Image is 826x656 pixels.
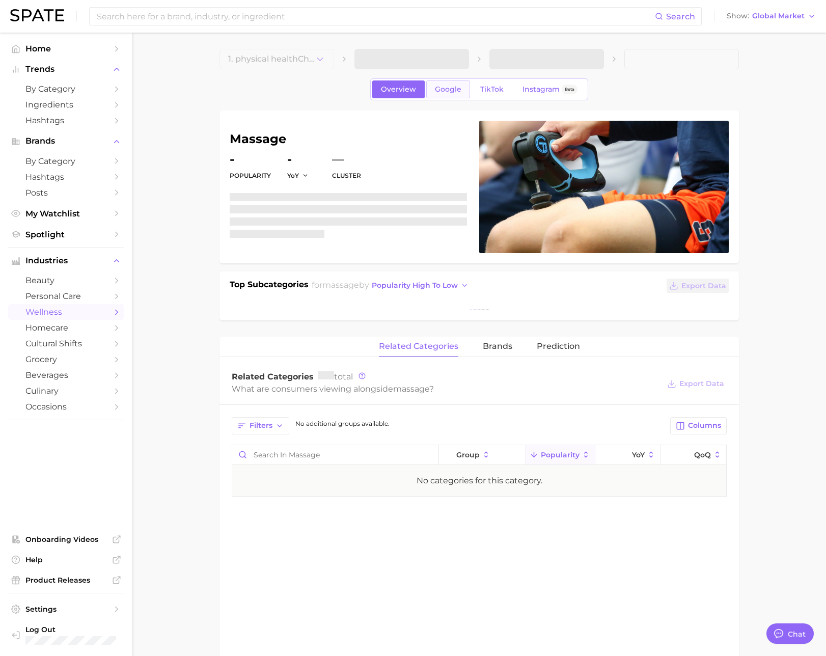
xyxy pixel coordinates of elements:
span: cultural shifts [25,339,107,348]
span: No additional groups available. [295,420,390,427]
span: TikTok [480,85,504,94]
a: Posts [8,185,124,201]
span: Filters [250,421,272,430]
span: culinary [25,386,107,396]
button: Popularity [526,445,595,465]
input: Search in massage [232,445,438,464]
span: grocery [25,354,107,364]
span: My Watchlist [25,209,107,218]
button: Columns [670,417,727,434]
a: cultural shifts [8,336,124,351]
span: Ingredients [25,100,107,110]
span: Prediction [537,342,580,351]
button: QoQ [661,445,726,465]
span: Settings [25,605,107,614]
a: homecare [8,320,124,336]
a: Home [8,41,124,57]
input: Search here for a brand, industry, or ingredient [96,8,655,25]
span: YoY [287,171,299,180]
button: YoY [595,445,661,465]
a: Ingredients [8,97,124,113]
span: wellness [25,307,107,317]
a: occasions [8,399,124,415]
a: Spotlight [8,227,124,242]
span: Home [25,44,107,53]
a: beverages [8,367,124,383]
span: by Category [25,156,107,166]
span: Product Releases [25,576,107,585]
span: beauty [25,276,107,285]
button: YoY [287,171,309,180]
span: Beta [565,85,574,94]
a: Google [426,80,470,98]
span: for by [312,280,472,290]
span: Export Data [681,282,726,290]
span: Google [435,85,461,94]
dt: Popularity [230,170,271,182]
span: total [318,372,353,381]
a: by Category [8,153,124,169]
span: Columns [688,421,721,430]
span: Global Market [752,13,805,19]
span: YoY [632,451,645,459]
a: wellness [8,304,124,320]
dt: cluster [332,170,361,182]
span: Overview [381,85,416,94]
span: related categories [379,342,458,351]
a: Help [8,552,124,567]
span: Spotlight [25,230,107,239]
a: Overview [372,80,425,98]
span: — [332,153,344,166]
button: popularity high to low [369,279,472,292]
span: Popularity [541,451,580,459]
span: Onboarding Videos [25,535,107,544]
button: 1. physical healthChoose Category [219,49,334,69]
span: Hashtags [25,172,107,182]
span: Help [25,555,107,564]
button: Trends [8,62,124,77]
button: Export Data [665,377,727,391]
button: group [439,445,526,465]
h1: massage [230,133,467,145]
a: beauty [8,272,124,288]
span: homecare [25,323,107,333]
span: occasions [25,402,107,412]
span: brands [483,342,512,351]
a: Settings [8,602,124,617]
a: TikTok [472,80,512,98]
span: Search [666,12,695,21]
button: Filters [232,417,289,434]
span: personal care [25,291,107,301]
a: personal care [8,288,124,304]
dd: - [230,153,271,166]
h1: Top Subcategories [230,279,309,294]
span: massage [322,280,359,290]
span: massage [393,384,429,394]
img: SPATE [10,9,64,21]
span: by Category [25,84,107,94]
a: Hashtags [8,113,124,128]
button: Industries [8,253,124,268]
span: Posts [25,188,107,198]
div: No categories for this category. [417,475,542,487]
a: grocery [8,351,124,367]
button: Brands [8,133,124,149]
span: Export Data [679,379,724,388]
span: Trends [25,65,107,74]
span: popularity high to low [372,281,458,290]
span: beverages [25,370,107,380]
a: Hashtags [8,169,124,185]
a: InstagramBeta [514,80,586,98]
span: Hashtags [25,116,107,125]
dd: - [287,153,316,166]
button: ShowGlobal Market [724,10,818,23]
div: What are consumers viewing alongside ? [232,382,659,396]
span: Log Out [25,625,116,634]
span: Brands [25,136,107,146]
a: by Category [8,81,124,97]
a: Log out. Currently logged in with e-mail yumi.toki@spate.nyc. [8,622,124,648]
span: 1. physical health Choose Category [228,54,315,64]
a: My Watchlist [8,206,124,222]
button: Export Data [667,279,729,293]
span: Instagram [522,85,560,94]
